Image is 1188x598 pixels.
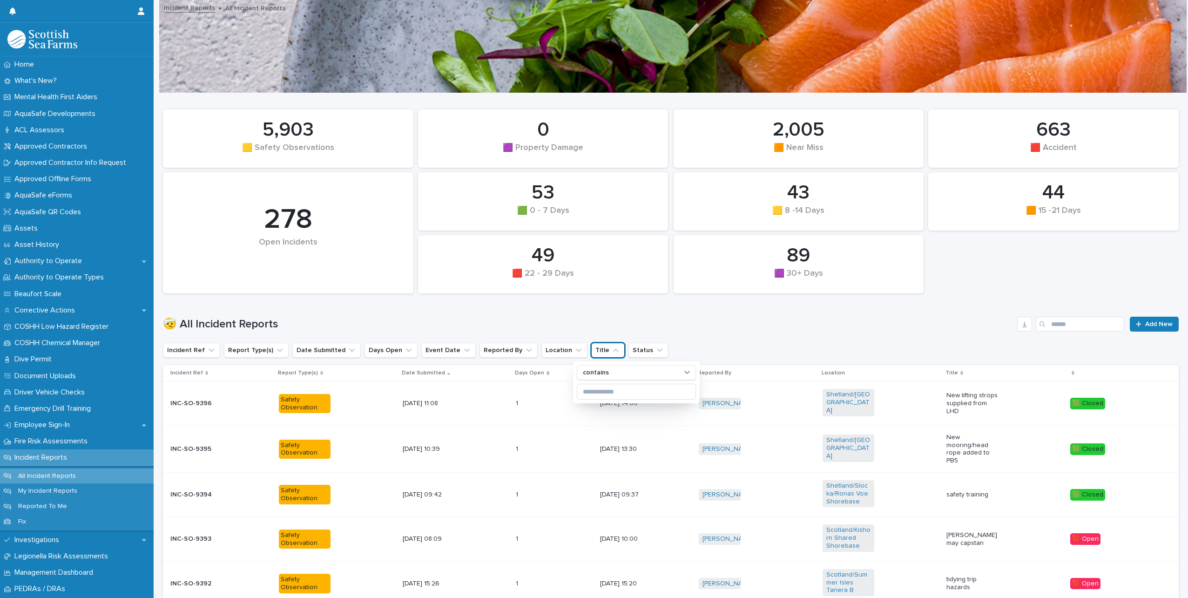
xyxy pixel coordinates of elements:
p: COSHH Low Hazard Register [11,322,116,331]
p: COSHH Chemical Manager [11,339,108,347]
a: Shetland/[GEOGRAPHIC_DATA] [826,391,871,414]
p: [DATE] 15:26 [403,580,454,588]
p: New mooring/head rope added to PB5 [946,434,998,465]
p: Corrective Actions [11,306,82,315]
div: 49 [434,244,653,267]
p: PEDRAs / DRAs [11,584,73,593]
p: [DATE] 15:20 [600,580,652,588]
p: Location [822,368,845,378]
p: tidying trip hazards [946,576,998,591]
div: 53 [434,181,653,204]
p: [DATE] 10:00 [600,535,652,543]
span: Add New [1145,321,1173,327]
p: Reported To Me [11,503,74,510]
p: Reported By [698,368,731,378]
p: Approved Contractor Info Request [11,158,134,167]
div: 278 [179,203,398,237]
a: Shetland/[GEOGRAPHIC_DATA] [826,436,871,460]
p: Fire Risk Assessments [11,437,95,446]
a: [PERSON_NAME] [702,535,753,543]
div: 🟥 22 - 29 Days [434,269,653,288]
div: 🟪 30+ Days [689,269,908,288]
img: bPIBxiqnSb2ggTQWdOVV [7,30,77,48]
p: 1 [516,443,520,453]
div: Safety Observation [279,530,331,549]
button: Incident Ref [163,343,220,358]
p: Beaufort Scale [11,290,69,299]
p: [DATE] 10:39 [403,445,454,453]
a: Add New [1130,317,1179,332]
p: Authority to Operate [11,257,89,265]
p: All Incident Reports [11,472,83,480]
div: 🟧 15 -21 Days [944,206,1163,225]
p: Authority to Operate Types [11,273,111,282]
p: INC-SO-9392 [170,580,222,588]
p: 1 [516,489,520,499]
a: Incident Reports [164,2,215,13]
tr: INC-SO-9396Safety Observation[DATE] 11:0811 [DATE] 14:00[PERSON_NAME] Shetland/[GEOGRAPHIC_DATA] ... [163,381,1179,426]
p: ACL Assessors [11,126,72,135]
p: [DATE] 13:30 [600,445,652,453]
div: 🟩 Closed [1070,398,1105,409]
div: 0 [434,118,653,142]
h1: 🤕 All Incident Reports [163,318,1013,331]
a: Scotland/Kishorn Shared Shorebase [826,526,871,550]
p: 1 [516,533,520,543]
div: 🟩 Closed [1070,443,1105,455]
a: Shetland/Slocka/Ronas Voe Shorebase [826,482,871,505]
p: Mental Health First Aiders [11,93,105,102]
button: Report Type(s) [224,343,289,358]
p: Management Dashboard [11,568,101,577]
div: 🟩 Closed [1070,489,1105,501]
tr: INC-SO-9394Safety Observation[DATE] 09:4211 [DATE] 09:37[PERSON_NAME] Shetland/Slocka/Ronas Voe S... [163,472,1179,516]
a: [PERSON_NAME] [702,445,753,453]
div: 🟨 8 -14 Days [689,206,908,225]
div: 89 [689,244,908,267]
button: Days Open [364,343,418,358]
p: [DATE] 11:08 [403,400,454,408]
p: Document Uploads [11,372,83,381]
p: [DATE] 09:42 [403,491,454,499]
div: Safety Observation [279,485,331,504]
p: contains [583,369,609,377]
p: Title [945,368,958,378]
p: Fix [11,518,34,526]
div: 663 [944,118,1163,142]
p: Days Open [515,368,544,378]
tr: INC-SO-9393Safety Observation[DATE] 08:0911 [DATE] 10:00[PERSON_NAME] Scotland/Kishorn Shared Sho... [163,517,1179,561]
p: [DATE] 09:37 [600,491,652,499]
p: INC-SO-9394 [170,491,222,499]
button: Event Date [421,343,476,358]
div: 🟥 Accident [944,143,1163,163]
div: 🟩 0 - 7 Days [434,206,653,225]
p: safety training [946,491,998,499]
p: Dive Permit [11,355,59,364]
p: 1 [516,578,520,588]
p: 1 [516,398,520,408]
div: 🟥 Open [1070,578,1100,590]
a: [PERSON_NAME] [702,400,753,408]
p: AquaSafe eForms [11,191,80,200]
div: Safety Observation [279,440,331,459]
div: 🟥 Open [1070,533,1100,545]
button: Location [541,343,587,358]
div: Search [1036,317,1124,332]
p: AquaSafe QR Codes [11,208,88,217]
p: [PERSON_NAME] may capstan [946,531,998,547]
button: Date Submitted [292,343,361,358]
p: [DATE] 08:09 [403,535,454,543]
tr: INC-SO-9395Safety Observation[DATE] 10:3911 [DATE] 13:30[PERSON_NAME] Shetland/[GEOGRAPHIC_DATA] ... [163,426,1179,472]
p: Date Submitted [402,368,445,378]
p: All Incident Reports [225,2,285,13]
p: INC-SO-9393 [170,535,222,543]
button: Status [628,343,668,358]
button: Reported By [479,343,538,358]
p: Approved Offline Forms [11,175,99,183]
div: Safety Observation [279,394,331,414]
p: Assets [11,224,45,233]
a: [PERSON_NAME] [702,580,753,588]
div: 44 [944,181,1163,204]
p: INC-SO-9395 [170,445,222,453]
p: What's New? [11,76,64,85]
p: Driver Vehicle Checks [11,388,92,397]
